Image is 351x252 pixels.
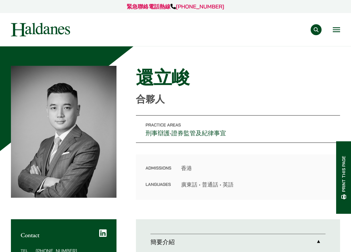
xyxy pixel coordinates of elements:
button: Search [311,24,322,35]
h1: 還立峻 [136,67,340,89]
button: Open menu [333,27,340,32]
a: 證券監管及紀律事宜 [171,129,226,137]
dt: Languages [146,180,171,189]
a: 刑事辯護 [146,129,170,137]
a: 簡要介紹 [150,234,326,250]
a: LinkedIn [99,229,107,237]
dt: Admissions [146,164,171,180]
span: Practice Areas [146,122,181,128]
dd: 廣東話 • 普通話 • 英語 [181,180,330,189]
img: Logo of Haldanes [11,23,70,36]
a: 緊急聯絡電話熱線[PHONE_NUMBER] [127,3,224,10]
h2: Contact [21,231,107,239]
p: • [136,115,340,143]
dd: 香港 [181,164,330,172]
p: 合夥人 [136,93,340,105]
